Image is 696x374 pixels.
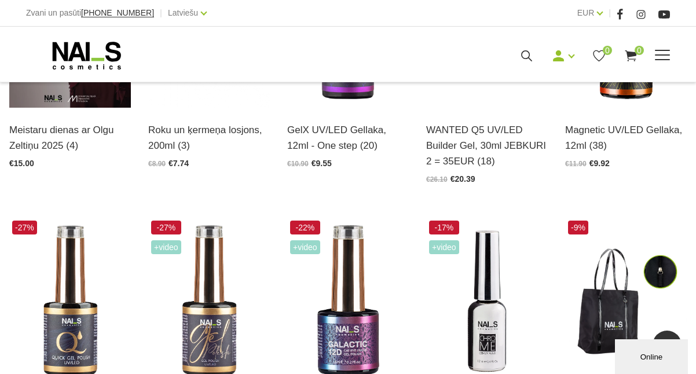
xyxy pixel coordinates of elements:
a: WANTED Q5 UV/LED Builder Gel, 30ml JEBKURI 2 = 35EUR (18) [426,122,548,170]
div: Zvani un pasūti [26,6,154,20]
a: GelX UV/LED Gellaka, 12ml - One step (20) [287,122,409,153]
span: -27% [151,221,181,234]
a: 0 [624,49,638,63]
span: +Video [429,240,459,254]
a: Magnetic UV/LED Gellaka, 12ml (38) [565,122,687,153]
span: -27% [12,221,37,234]
span: €7.74 [168,159,189,168]
span: | [609,6,611,20]
span: +Video [290,240,320,254]
span: +Video [151,240,181,254]
a: EUR [577,6,595,20]
a: Latviešu [168,6,198,20]
span: 0 [635,46,644,55]
span: €8.90 [148,160,166,168]
span: | [160,6,162,20]
a: [PHONE_NUMBER] [81,9,154,17]
span: €9.92 [589,159,610,168]
span: €10.90 [287,160,309,168]
iframe: chat widget [615,337,690,374]
a: Meistaru dienas ar Olgu Zeltiņu 2025 (4) [9,122,131,153]
span: -9% [568,221,588,234]
a: Roku un ķermeņa losjons, 200ml (3) [148,122,270,153]
span: 0 [603,46,612,55]
span: [PHONE_NUMBER] [81,8,154,17]
span: €15.00 [9,159,34,168]
span: €11.90 [565,160,587,168]
span: -22% [290,221,320,234]
span: -17% [429,221,459,234]
a: 0 [592,49,606,63]
span: €20.39 [450,174,475,184]
span: €26.10 [426,175,448,184]
span: €9.55 [312,159,332,168]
